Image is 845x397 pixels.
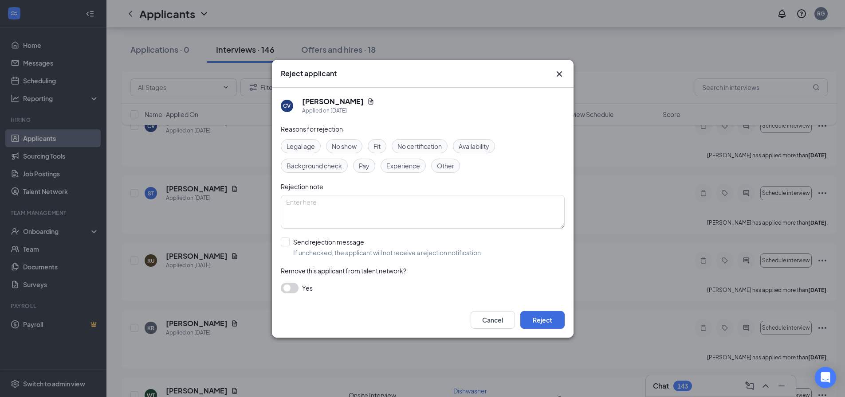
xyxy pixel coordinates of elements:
[287,141,315,151] span: Legal age
[332,141,357,151] span: No show
[359,161,369,171] span: Pay
[281,267,406,275] span: Remove this applicant from talent network?
[471,311,515,329] button: Cancel
[281,183,323,191] span: Rejection note
[287,161,342,171] span: Background check
[554,69,565,79] button: Close
[302,283,313,293] span: Yes
[815,367,836,388] div: Open Intercom Messenger
[367,98,374,105] svg: Document
[281,125,343,133] span: Reasons for rejection
[373,141,381,151] span: Fit
[302,97,364,106] h5: [PERSON_NAME]
[397,141,442,151] span: No certification
[386,161,420,171] span: Experience
[520,311,565,329] button: Reject
[283,102,291,109] div: CV
[302,106,374,115] div: Applied on [DATE]
[437,161,454,171] span: Other
[281,69,337,78] h3: Reject applicant
[459,141,489,151] span: Availability
[554,69,565,79] svg: Cross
